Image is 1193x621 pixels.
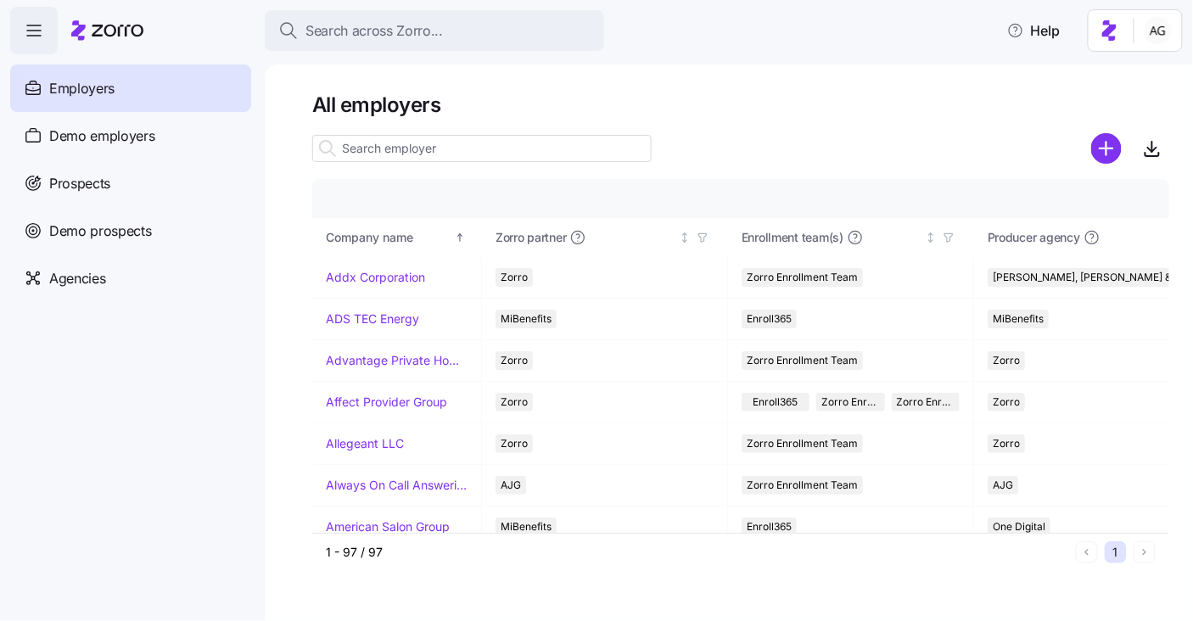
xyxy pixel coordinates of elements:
span: Zorro Enrollment Team [747,351,858,370]
svg: add icon [1091,133,1122,164]
a: American Salon Group [326,518,450,535]
span: Demo employers [49,126,155,147]
span: Zorro [993,393,1020,411]
button: Help [994,14,1074,48]
div: 1 - 97 / 97 [326,544,1069,561]
span: Enroll365 [747,517,792,536]
button: Next page [1134,541,1156,563]
a: Addx Corporation [326,269,425,286]
span: MiBenefits [501,310,552,328]
span: One Digital [993,517,1045,536]
h1: All employers [312,92,1169,118]
span: Zorro [501,393,528,411]
th: Zorro partnerNot sorted [482,218,728,257]
div: Company name [326,228,451,247]
th: Company nameSorted ascending [312,218,482,257]
a: Advantage Private Home Care [326,352,468,369]
span: Agencies [49,268,105,289]
a: Agencies [10,255,251,302]
span: AJG [501,476,521,495]
a: Demo prospects [10,207,251,255]
a: Demo employers [10,112,251,159]
span: Zorro Enrollment Team [747,476,858,495]
span: Zorro Enrollment Team [747,268,858,287]
div: Not sorted [679,232,691,243]
span: Zorro [993,434,1020,453]
input: Search employer [312,135,652,162]
span: Search across Zorro... [305,20,443,42]
a: Prospects [10,159,251,207]
span: Zorro Enrollment Team [821,393,879,411]
span: Enrollment team(s) [742,229,843,246]
span: MiBenefits [501,517,552,536]
button: Search across Zorro... [265,10,604,51]
span: Zorro [501,434,528,453]
span: Zorro Enrollment Experts [897,393,955,411]
a: Allegeant LLC [326,435,404,452]
a: ADS TEC Energy [326,310,419,327]
span: Producer agency [988,229,1080,246]
span: Zorro [501,268,528,287]
span: Help [1007,20,1061,41]
th: Enrollment team(s)Not sorted [728,218,974,257]
img: 5fc55c57e0610270ad857448bea2f2d5 [1145,17,1172,44]
span: Enroll365 [753,393,798,411]
button: 1 [1105,541,1127,563]
a: Always On Call Answering Service [326,477,468,494]
span: Zorro [993,351,1020,370]
span: Employers [49,78,115,99]
span: MiBenefits [993,310,1044,328]
div: Sorted ascending [454,232,466,243]
a: Affect Provider Group [326,394,447,411]
span: Enroll365 [747,310,792,328]
button: Previous page [1076,541,1098,563]
span: Zorro [501,351,528,370]
div: Not sorted [925,232,937,243]
span: Prospects [49,173,110,194]
span: Demo prospects [49,221,152,242]
span: Zorro Enrollment Team [747,434,858,453]
span: AJG [993,476,1013,495]
a: Employers [10,64,251,112]
span: Zorro partner [496,229,566,246]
